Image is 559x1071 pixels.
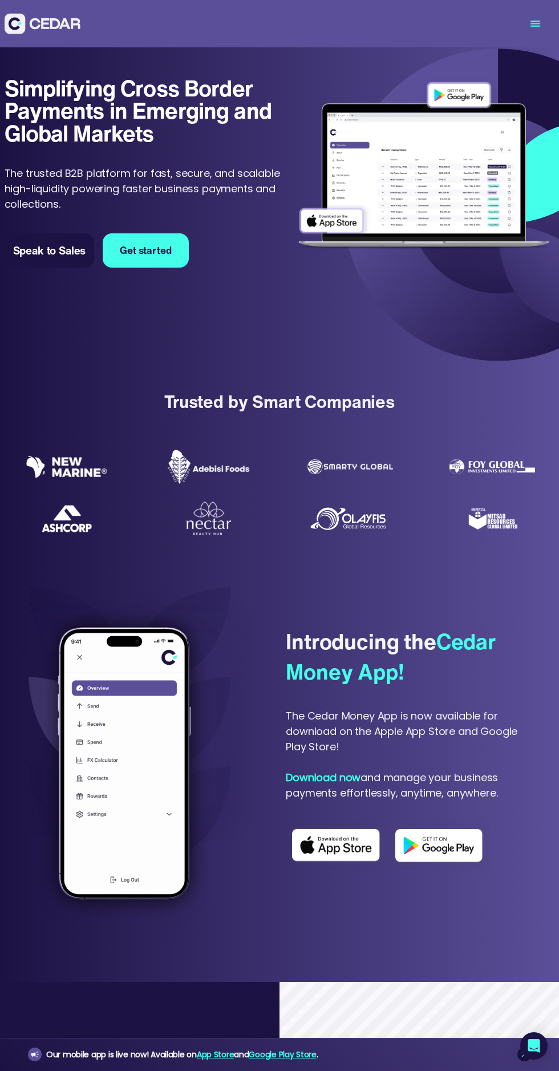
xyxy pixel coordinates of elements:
h1: Simplifying Cross Border Payments in Emerging and Global Markets [5,77,272,144]
img: Nectar Beauty Hub logo [183,500,234,536]
img: Dashboard of transactions [293,77,554,255]
img: Ashcorp Logo [41,504,92,534]
span: Cedar Money App! [286,625,496,688]
strong: Download now [286,770,360,785]
img: Olayfis global resources logo [307,504,393,533]
img: New Marine logo [24,455,110,478]
img: Mitsab Resources Global Limited Logo [467,493,518,544]
a: Get started [103,233,188,268]
img: Adebisi Foods logo [166,449,252,484]
div: The Cedar Money App is now available for download on the Apple App Store and Google Play Store! a... [286,708,532,801]
div: Introducing the [286,627,532,686]
p: The trusted B2B platform for fast, secure, and scalable high-liquidity powering faster business p... [5,165,293,212]
a: App Store [197,1049,234,1060]
div: Our mobile app is live now! Available on and . [46,1048,318,1062]
a: Google Play Store [249,1049,316,1060]
img: announcement [30,1050,39,1059]
img: Play store logo [389,822,492,870]
a: Speak to Sales [5,233,95,268]
img: App store logo [286,822,389,869]
div: Open Intercom Messenger [520,1032,548,1060]
img: cedar mobile app [37,605,212,922]
img: Smarty Global logo [307,459,393,475]
img: Foy Global Investments Limited Logo [449,459,535,475]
